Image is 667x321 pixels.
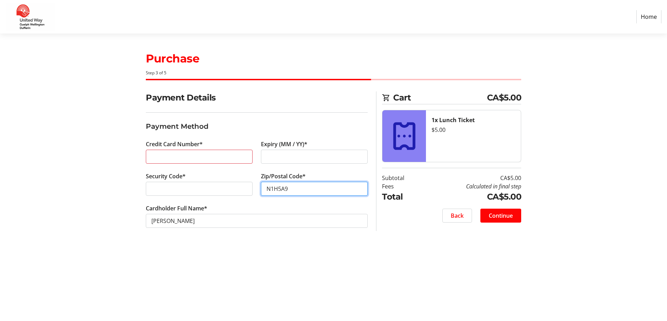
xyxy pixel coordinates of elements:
[146,204,207,212] label: Cardholder Full Name*
[422,191,521,203] td: CA$5.00
[382,174,422,182] td: Subtotal
[146,121,368,132] h3: Payment Method
[261,182,368,196] input: Zip/Postal Code
[489,211,513,220] span: Continue
[146,50,521,67] h1: Purchase
[480,209,521,223] button: Continue
[151,185,247,193] iframe: Secure CVC input frame
[382,182,422,191] td: Fees
[146,140,203,148] label: Credit Card Number*
[432,126,515,134] div: $5.00
[432,116,475,124] strong: 1x Lunch Ticket
[442,209,472,223] button: Back
[146,214,368,228] input: Card Holder Name
[451,211,464,220] span: Back
[267,152,362,161] iframe: Secure expiration date input frame
[636,10,661,23] a: Home
[261,140,307,148] label: Expiry (MM / YY)*
[146,172,186,180] label: Security Code*
[151,152,247,161] iframe: Secure card number input frame
[422,174,521,182] td: CA$5.00
[422,182,521,191] td: Calculated in final step
[487,91,522,104] span: CA$5.00
[261,172,306,180] label: Zip/Postal Code*
[146,70,521,76] div: Step 3 of 5
[382,191,422,203] td: Total
[6,3,55,31] img: United Way Guelph Wellington Dufferin's Logo
[146,91,368,104] h2: Payment Details
[393,91,487,104] span: Cart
